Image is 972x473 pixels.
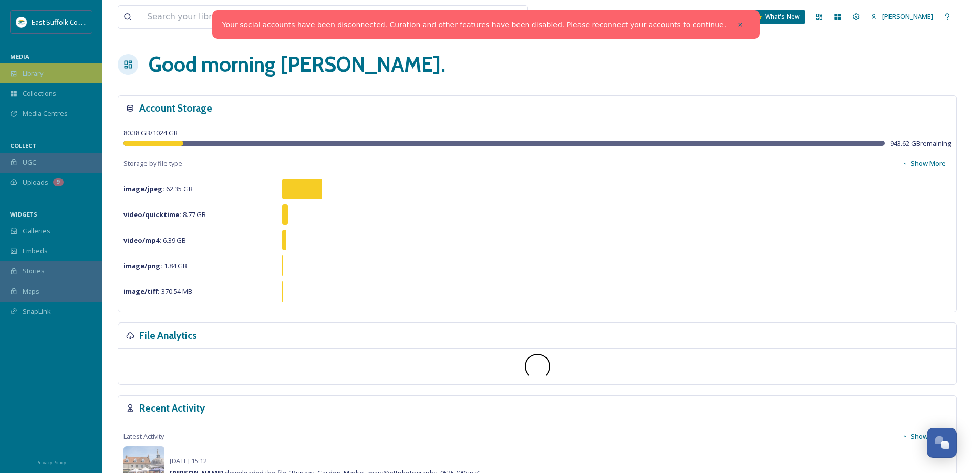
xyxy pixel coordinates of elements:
[897,426,951,446] button: Show More
[123,128,178,137] span: 80.38 GB / 1024 GB
[23,158,36,167] span: UGC
[23,89,56,98] span: Collections
[16,17,27,27] img: ESC%20Logo.png
[123,159,182,168] span: Storage by file type
[123,261,187,270] span: 1.84 GB
[53,178,64,186] div: 9
[123,287,160,296] strong: image/tiff :
[23,246,48,256] span: Embeds
[123,261,162,270] strong: image/png :
[865,7,938,27] a: [PERSON_NAME]
[123,432,164,441] span: Latest Activity
[10,210,37,218] span: WIDGETS
[23,266,45,276] span: Stories
[36,459,66,466] span: Privacy Policy
[36,456,66,468] a: Privacy Policy
[142,6,444,28] input: Search your library
[170,456,207,465] span: [DATE] 15:12
[23,287,39,296] span: Maps
[123,210,181,219] strong: video/quicktime :
[23,307,51,316] span: SnapLink
[123,184,193,193] span: 62.35 GB
[23,69,43,78] span: Library
[139,328,197,343] h3: File Analytics
[23,178,48,187] span: Uploads
[462,7,522,27] a: View all files
[10,142,36,149] span: COLLECT
[882,12,933,21] span: [PERSON_NAME]
[32,17,92,27] span: East Suffolk Council
[222,19,726,30] a: Your social accounts have been disconnected. Curation and other features have been disabled. Plea...
[23,226,50,236] span: Galleries
[23,109,68,118] span: Media Centres
[10,53,29,60] span: MEDIA
[123,184,164,193] strong: image/jpeg :
[139,401,205,416] h3: Recent Activity
[123,287,192,296] span: 370.54 MB
[149,49,445,80] h1: Good morning [PERSON_NAME] .
[754,10,805,24] a: What's New
[123,235,161,245] strong: video/mp4 :
[123,235,186,245] span: 6.39 GB
[927,428,957,458] button: Open Chat
[897,154,951,174] button: Show More
[139,101,212,116] h3: Account Storage
[890,139,951,148] span: 943.62 GB remaining
[123,210,206,219] span: 8.77 GB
